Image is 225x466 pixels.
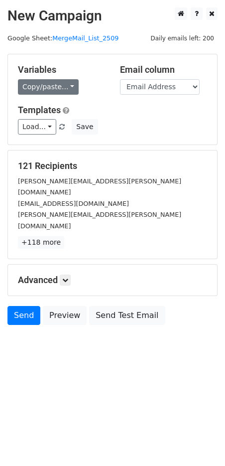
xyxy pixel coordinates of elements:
[7,34,118,42] small: Google Sheet:
[52,34,118,42] a: MergeMail_List_2509
[18,236,64,249] a: +118 more
[147,34,218,42] a: Daily emails left: 200
[43,306,87,325] a: Preview
[18,64,105,75] h5: Variables
[89,306,165,325] a: Send Test Email
[18,79,79,95] a: Copy/paste...
[18,160,207,171] h5: 121 Recipients
[147,33,218,44] span: Daily emails left: 200
[72,119,98,135] button: Save
[7,306,40,325] a: Send
[18,200,129,207] small: [EMAIL_ADDRESS][DOMAIN_NAME]
[18,211,181,230] small: [PERSON_NAME][EMAIL_ADDRESS][PERSON_NAME][DOMAIN_NAME]
[18,105,61,115] a: Templates
[120,64,207,75] h5: Email column
[18,275,207,286] h5: Advanced
[18,119,56,135] a: Load...
[7,7,218,24] h2: New Campaign
[175,418,225,466] iframe: Chat Widget
[18,177,181,196] small: [PERSON_NAME][EMAIL_ADDRESS][PERSON_NAME][DOMAIN_NAME]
